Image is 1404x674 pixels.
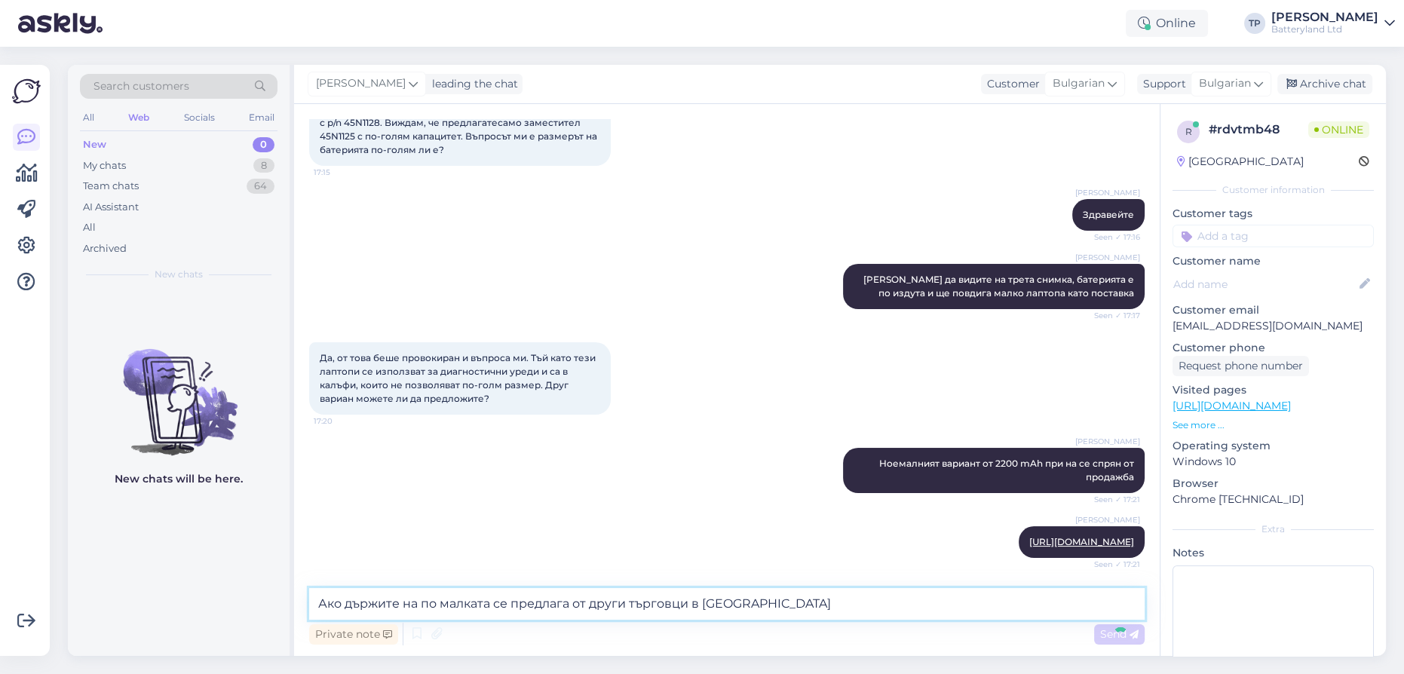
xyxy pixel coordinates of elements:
[1173,522,1374,536] div: Extra
[863,274,1136,299] span: [PERSON_NAME] да видите на трета снимка, батерията е по издута и ще повдига малко лаптопа като по...
[1126,10,1208,37] div: Online
[981,76,1040,92] div: Customer
[1173,276,1356,293] input: Add name
[1209,121,1308,139] div: # rdvtmb48
[93,78,189,94] span: Search customers
[1137,76,1186,92] div: Support
[1271,11,1378,23] div: [PERSON_NAME]
[1173,545,1374,561] p: Notes
[1185,126,1192,137] span: r
[1084,231,1140,243] span: Seen ✓ 17:16
[1173,382,1374,398] p: Visited pages
[1173,356,1309,376] div: Request phone number
[155,268,203,281] span: New chats
[115,471,243,487] p: New chats will be here.
[1173,476,1374,492] p: Browser
[1075,187,1140,198] span: [PERSON_NAME]
[1308,121,1369,138] span: Online
[83,200,139,215] div: AI Assistant
[1173,418,1374,432] p: See more ...
[83,241,127,256] div: Archived
[1173,318,1374,334] p: [EMAIL_ADDRESS][DOMAIN_NAME]
[1173,253,1374,269] p: Customer name
[1029,536,1134,547] a: [URL][DOMAIN_NAME]
[12,77,41,106] img: Askly Logo
[68,322,290,458] img: No chats
[1173,183,1374,197] div: Customer information
[314,167,370,178] span: 17:15
[1173,492,1374,507] p: Chrome [TECHNICAL_ID]
[1173,225,1374,247] input: Add a tag
[1199,75,1251,92] span: Bulgarian
[1084,310,1140,321] span: Seen ✓ 17:17
[246,108,277,127] div: Email
[1083,209,1134,220] span: Здравейте
[80,108,97,127] div: All
[253,158,274,173] div: 8
[1271,23,1378,35] div: Batteryland Ltd
[1084,494,1140,505] span: Seen ✓ 17:21
[1173,454,1374,470] p: Windows 10
[1177,154,1304,170] div: [GEOGRAPHIC_DATA]
[1075,514,1140,525] span: [PERSON_NAME]
[1173,206,1374,222] p: Customer tags
[253,137,274,152] div: 0
[426,76,518,92] div: leading the chat
[83,220,96,235] div: All
[83,179,139,194] div: Team chats
[1084,559,1140,570] span: Seen ✓ 17:21
[320,352,598,404] span: Да, от това беше провокиран и въпроса ми. Тъй като тези лаптопи се използват за диагностични уред...
[1173,302,1374,318] p: Customer email
[1053,75,1105,92] span: Bulgarian
[1075,252,1140,263] span: [PERSON_NAME]
[1271,11,1395,35] a: [PERSON_NAME]Batteryland Ltd
[1173,438,1374,454] p: Operating system
[83,137,106,152] div: New
[1244,13,1265,34] div: TP
[1277,74,1372,94] div: Archive chat
[181,108,218,127] div: Socials
[125,108,152,127] div: Web
[83,158,126,173] div: My chats
[879,458,1136,483] span: Ноемалният вариант от 2200 mAh при на се спрян от продажба
[316,75,406,92] span: [PERSON_NAME]
[1173,340,1374,356] p: Customer phone
[247,179,274,194] div: 64
[1075,436,1140,447] span: [PERSON_NAME]
[1173,399,1291,412] a: [URL][DOMAIN_NAME]
[314,415,370,427] span: 17:20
